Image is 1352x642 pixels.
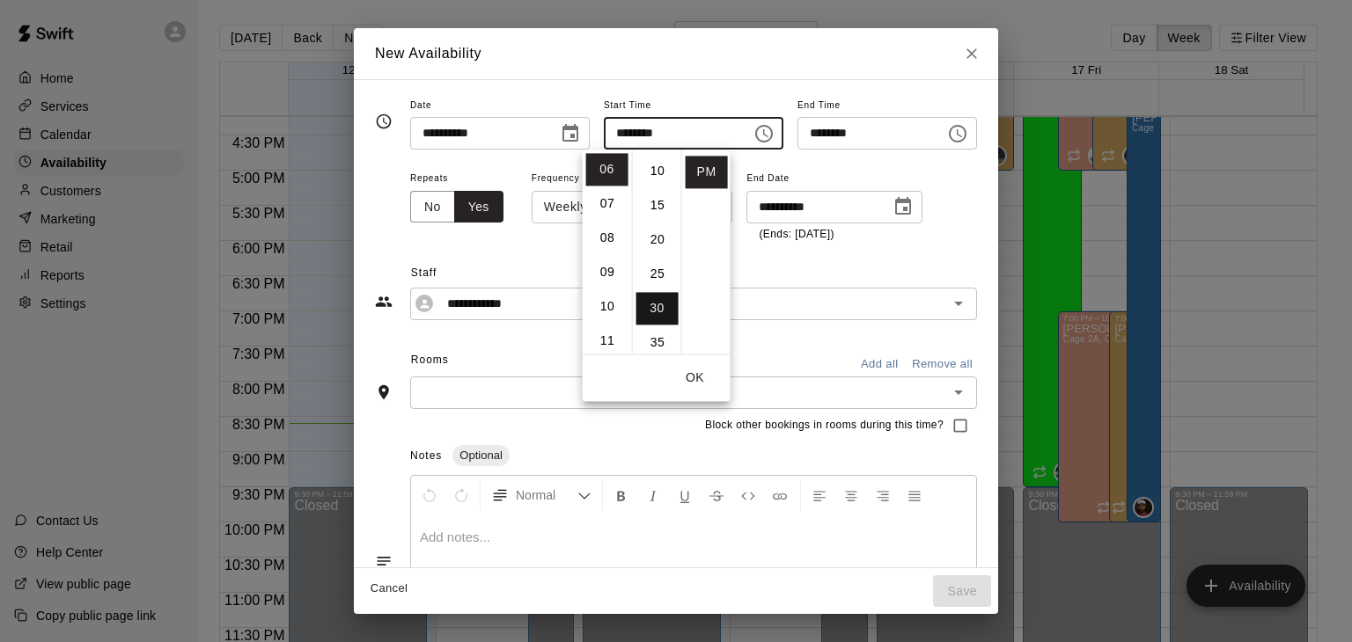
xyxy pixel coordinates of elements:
button: Yes [454,191,503,223]
button: Format Bold [606,479,636,511]
span: Staff [411,259,977,288]
button: Format Underline [670,479,700,511]
button: Insert Code [733,479,763,511]
button: Justify Align [900,479,929,511]
li: 11 hours [586,325,628,357]
ul: Select meridiem [681,150,731,354]
li: 6 hours [586,153,628,186]
li: AM [686,121,728,154]
li: 9 hours [586,256,628,288]
button: Choose time, selected time is 6:30 PM [746,116,782,151]
li: 5 minutes [636,120,679,153]
li: PM [686,156,728,188]
p: (Ends: [DATE]) [759,226,910,244]
button: Choose time, selected time is 8:30 PM [940,116,975,151]
svg: Rooms [375,383,393,401]
button: No [410,191,455,223]
li: 10 minutes [636,155,679,187]
span: Block other bookings in rooms during this time? [705,417,944,434]
h6: New Availability [375,42,481,65]
span: Rooms [411,354,449,366]
li: 30 minutes [636,292,679,325]
span: Notes [410,449,442,462]
button: Choose date, selected date is Dec 29, 2025 [885,189,921,224]
span: Normal [516,486,577,504]
button: Format Italics [638,479,668,511]
li: 20 minutes [636,223,679,256]
li: 35 minutes [636,326,679,359]
button: Open [946,291,971,316]
span: Start Time [604,94,783,118]
span: Date [410,94,590,118]
li: 25 minutes [636,258,679,290]
span: End Time [797,94,977,118]
button: Undo [415,479,445,511]
li: 10 hours [586,290,628,323]
li: 7 hours [586,187,628,220]
button: Remove all [907,351,977,378]
div: Weekly [DATE] [532,191,661,223]
span: Repeats [410,167,518,191]
button: OK [667,361,724,394]
button: Left Align [805,479,834,511]
button: Right Align [868,479,898,511]
ul: Select hours [583,150,632,354]
button: Close [956,38,988,69]
button: Cancel [361,575,417,602]
li: 8 hours [586,222,628,254]
svg: Notes [375,552,393,570]
ul: Select minutes [632,150,681,354]
button: Center Align [836,479,866,511]
div: outlined button group [410,191,503,223]
button: Open [946,380,971,405]
button: Redo [446,479,476,511]
svg: Staff [375,293,393,310]
li: 5 hours [586,119,628,151]
button: Add all [851,351,907,378]
button: Choose date, selected date is Oct 13, 2025 [553,116,588,151]
svg: Timing [375,113,393,130]
span: Optional [452,449,509,462]
span: Frequency [532,167,661,191]
button: Formatting Options [484,479,599,511]
button: Insert Link [765,479,795,511]
span: End Date [746,167,922,191]
li: 15 minutes [636,189,679,222]
button: Format Strikethrough [702,479,731,511]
